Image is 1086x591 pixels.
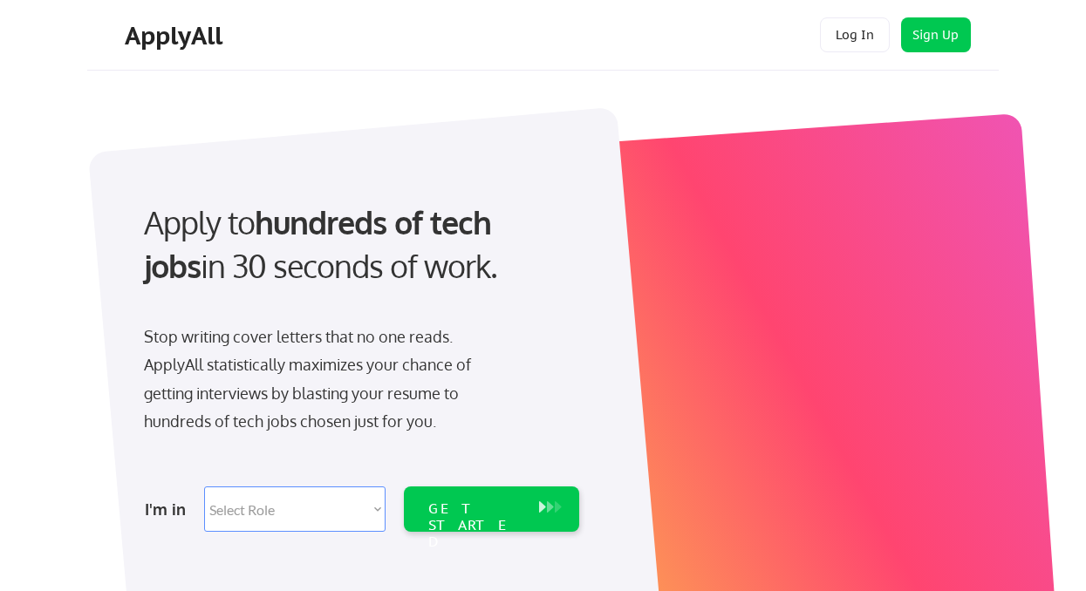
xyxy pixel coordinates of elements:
[144,202,499,285] strong: hundreds of tech jobs
[125,21,228,51] div: ApplyAll
[145,495,194,523] div: I'm in
[144,200,572,289] div: Apply to in 30 seconds of work.
[144,323,502,436] div: Stop writing cover letters that no one reads. ApplyAll statistically maximizes your chance of get...
[820,17,890,52] button: Log In
[428,500,522,551] div: GET STARTED
[901,17,971,52] button: Sign Up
